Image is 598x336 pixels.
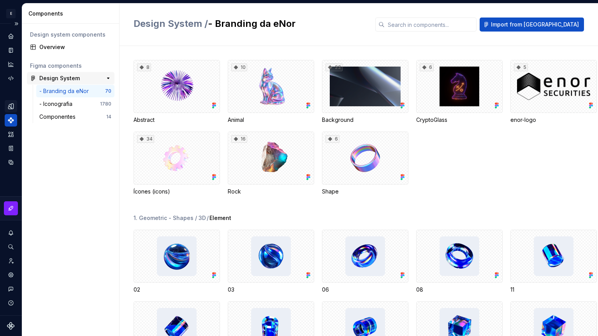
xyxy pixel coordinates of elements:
[231,63,247,71] div: 10
[137,63,151,71] div: 8
[5,156,17,169] a: Data sources
[228,116,314,124] div: Animal
[5,142,17,155] a: Storybook stories
[11,18,22,29] button: Expand sidebar
[228,60,314,124] div: 10Animal
[36,85,114,97] a: - Branding da eNor70
[322,286,408,294] div: 06
[416,230,503,294] div: 08
[322,116,408,124] div: Background
[105,88,111,94] div: 70
[5,100,17,113] a: Design tokens
[27,72,114,84] a: Design System
[134,188,220,195] div: Ícones (icons)
[100,101,111,107] div: 1780
[5,44,17,56] a: Documentation
[480,18,584,32] button: Import from [GEOGRAPHIC_DATA]
[416,286,503,294] div: 08
[134,132,220,195] div: 34Ícones (icons)
[385,18,477,32] input: Search in components...
[228,230,314,294] div: 03
[5,269,17,281] a: Settings
[510,230,597,294] div: 11
[322,230,408,294] div: 06
[322,188,408,195] div: Shape
[228,188,314,195] div: Rock
[30,62,111,70] div: Figma components
[207,214,209,222] span: /
[416,60,503,124] div: 6CryptoGlass
[36,98,114,110] a: - Iconografia1780
[228,286,314,294] div: 03
[514,63,528,71] div: 5
[39,100,76,108] div: - Iconografia
[27,41,114,53] a: Overview
[416,116,503,124] div: CryptoGlass
[39,43,111,51] div: Overview
[137,135,154,143] div: 34
[325,63,343,71] div: 22
[209,214,231,222] span: Element
[228,132,314,195] div: 16Rock
[5,128,17,141] a: Assets
[322,60,408,124] div: 22Background
[5,58,17,70] a: Analytics
[134,18,366,30] h2: - Branding da eNor
[5,255,17,267] a: Invite team
[2,5,20,22] button: E
[510,116,597,124] div: enor-logo
[491,21,579,28] span: Import from [GEOGRAPHIC_DATA]
[420,63,434,71] div: 6
[5,227,17,239] button: Notifications
[134,18,208,29] span: Design System /
[134,116,220,124] div: Abstract
[134,230,220,294] div: 02
[5,30,17,42] a: Home
[510,286,597,294] div: 11
[39,74,80,82] div: Design System
[322,132,408,195] div: 6Shape
[134,214,206,222] div: 1. Geometric - Shapes / 3D
[36,111,114,123] a: Componentes14
[30,31,111,39] div: Design system components
[325,135,339,143] div: 6
[134,60,220,124] div: 8Abstract
[7,322,15,330] svg: Supernova Logo
[5,283,17,295] button: Contact support
[28,10,116,18] div: Components
[5,241,17,253] button: Search ⌘K
[5,114,17,127] a: Components
[39,87,92,95] div: - Branding da eNor
[231,135,247,143] div: 16
[6,9,16,18] div: E
[106,114,111,120] div: 14
[5,72,17,84] a: Code automation
[39,113,79,121] div: Componentes
[134,286,220,294] div: 02
[510,60,597,124] div: 5enor-logo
